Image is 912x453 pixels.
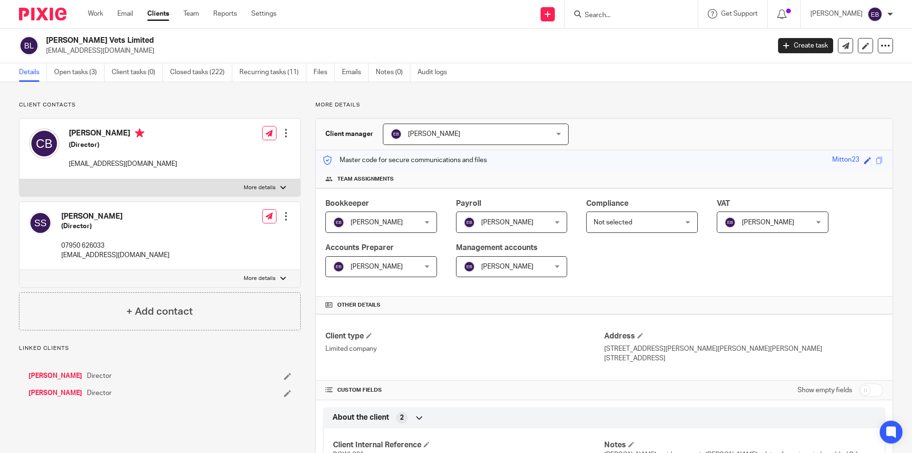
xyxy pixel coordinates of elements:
[721,10,758,17] span: Get Support
[584,11,669,20] input: Search
[61,222,170,231] h5: (Director)
[46,36,620,46] h2: [PERSON_NAME] Vets Limited
[867,7,883,22] img: svg%3E
[464,217,475,228] img: svg%3E
[810,9,863,19] p: [PERSON_NAME]
[244,275,275,282] p: More details
[213,9,237,19] a: Reports
[325,344,604,354] p: Limited company
[28,371,82,381] a: [PERSON_NAME]
[135,128,144,138] i: Primary
[594,219,632,226] span: Not selected
[481,263,533,270] span: [PERSON_NAME]
[337,175,394,183] span: Team assignments
[69,159,177,169] p: [EMAIL_ADDRESS][DOMAIN_NAME]
[325,200,369,207] span: Bookkeeper
[126,304,193,319] h4: + Add contact
[400,413,404,423] span: 2
[778,38,833,53] a: Create task
[376,63,410,82] a: Notes (0)
[604,440,875,450] h4: Notes
[481,219,533,226] span: [PERSON_NAME]
[418,63,454,82] a: Audit logs
[408,131,460,137] span: [PERSON_NAME]
[170,63,232,82] a: Closed tasks (222)
[333,261,344,272] img: svg%3E
[87,371,112,381] span: Director
[54,63,104,82] a: Open tasks (3)
[604,344,883,354] p: [STREET_ADDRESS][PERSON_NAME][PERSON_NAME][PERSON_NAME]
[183,9,199,19] a: Team
[333,217,344,228] img: svg%3E
[604,331,883,341] h4: Address
[61,241,170,251] p: 07950 626033
[342,63,369,82] a: Emails
[69,128,177,140] h4: [PERSON_NAME]
[315,101,893,109] p: More details
[251,9,276,19] a: Settings
[456,200,481,207] span: Payroll
[61,212,170,222] h4: [PERSON_NAME]
[717,200,730,207] span: VAT
[325,331,604,341] h4: Client type
[28,388,82,398] a: [PERSON_NAME]
[604,354,883,363] p: [STREET_ADDRESS]
[832,155,859,166] div: Mitton23
[19,36,39,56] img: svg%3E
[337,301,380,309] span: Other details
[239,63,306,82] a: Recurring tasks (11)
[333,440,604,450] h4: Client Internal Reference
[88,9,103,19] a: Work
[19,345,301,352] p: Linked clients
[117,9,133,19] a: Email
[456,244,538,251] span: Management accounts
[332,413,389,423] span: About the client
[390,128,402,140] img: svg%3E
[586,200,628,207] span: Compliance
[69,140,177,150] h5: (Director)
[29,128,59,159] img: svg%3E
[724,217,736,228] img: svg%3E
[87,388,112,398] span: Director
[19,63,47,82] a: Details
[313,63,335,82] a: Files
[19,101,301,109] p: Client contacts
[798,386,852,395] label: Show empty fields
[29,212,52,234] img: svg%3E
[464,261,475,272] img: svg%3E
[112,63,163,82] a: Client tasks (0)
[325,386,604,394] h4: CUSTOM FIELDS
[147,9,169,19] a: Clients
[244,184,275,192] p: More details
[46,46,764,56] p: [EMAIL_ADDRESS][DOMAIN_NAME]
[742,219,794,226] span: [PERSON_NAME]
[323,155,487,165] p: Master code for secure communications and files
[19,8,66,20] img: Pixie
[351,219,403,226] span: [PERSON_NAME]
[325,129,373,139] h3: Client manager
[351,263,403,270] span: [PERSON_NAME]
[61,251,170,260] p: [EMAIL_ADDRESS][DOMAIN_NAME]
[325,244,394,251] span: Accounts Preparer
